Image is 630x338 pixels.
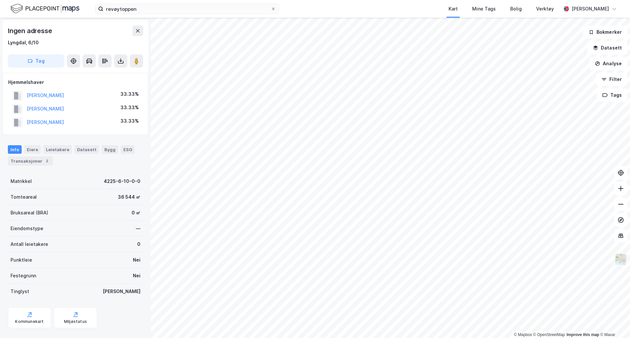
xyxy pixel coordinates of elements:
[43,145,72,154] div: Leietakere
[536,5,554,13] div: Verktøy
[118,193,140,201] div: 36 544 ㎡
[596,73,627,86] button: Filter
[10,256,32,264] div: Punktleie
[597,307,630,338] div: Kontrollprogram for chat
[133,272,140,280] div: Nei
[472,5,496,13] div: Mine Tags
[133,256,140,264] div: Nei
[597,89,627,102] button: Tags
[615,253,627,266] img: Z
[449,5,458,13] div: Kart
[120,117,139,125] div: 33.33%
[589,57,627,70] button: Analyse
[8,145,22,154] div: Info
[103,288,140,295] div: [PERSON_NAME]
[44,158,50,164] div: 2
[120,104,139,111] div: 33.33%
[24,145,41,154] div: Eiere
[15,319,44,324] div: Kommunekart
[8,26,53,36] div: Ingen adresse
[8,156,53,166] div: Transaksjoner
[10,272,36,280] div: Festegrunn
[510,5,522,13] div: Bolig
[136,225,140,232] div: —
[102,145,118,154] div: Bygg
[533,332,565,337] a: OpenStreetMap
[10,225,43,232] div: Eiendomstype
[10,3,79,14] img: logo.f888ab2527a4732fd821a326f86c7f29.svg
[8,78,143,86] div: Hjemmelshaver
[567,332,599,337] a: Improve this map
[8,54,64,68] button: Tag
[10,240,48,248] div: Antall leietakere
[597,307,630,338] iframe: Chat Widget
[10,288,29,295] div: Tinglyst
[132,209,140,217] div: 0 ㎡
[121,145,135,154] div: ESG
[514,332,532,337] a: Mapbox
[587,41,627,54] button: Datasett
[104,177,140,185] div: 4225-6-10-0-0
[10,193,37,201] div: Tomteareal
[103,4,271,14] input: Søk på adresse, matrikkel, gårdeiere, leietakere eller personer
[74,145,99,154] div: Datasett
[572,5,609,13] div: [PERSON_NAME]
[8,39,39,47] div: Lyngdal, 6/10
[10,209,48,217] div: Bruksareal (BRA)
[10,177,32,185] div: Matrikkel
[137,240,140,248] div: 0
[120,90,139,98] div: 33.33%
[64,319,87,324] div: Miljøstatus
[583,26,627,39] button: Bokmerker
